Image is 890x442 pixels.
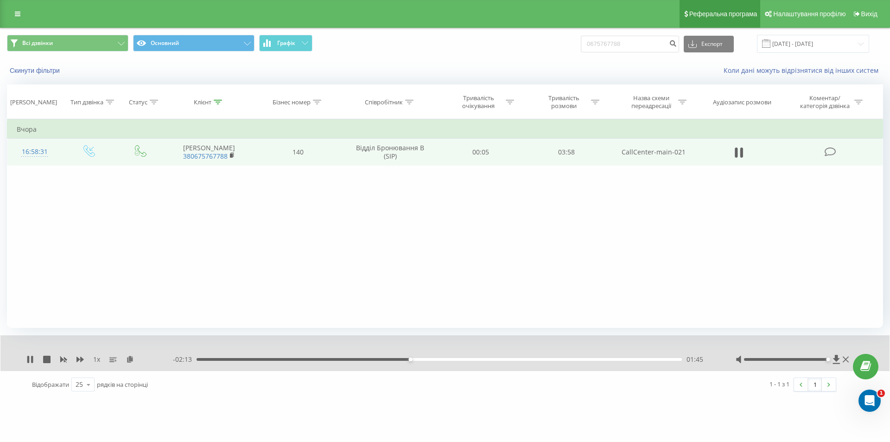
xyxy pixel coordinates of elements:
div: Accessibility label [408,358,412,361]
td: [PERSON_NAME] [165,139,254,166]
button: Всі дзвінки [7,35,128,51]
td: Відділ Бронювання B (SIP) [342,139,438,166]
iframe: Intercom live chat [858,390,881,412]
span: Реферальна програма [689,10,757,18]
button: Основний [133,35,254,51]
div: Тривалість розмови [539,94,589,110]
span: Всі дзвінки [22,39,53,47]
div: Співробітник [365,98,403,106]
button: Графік [259,35,312,51]
div: Тривалість очікування [454,94,503,110]
div: Клієнт [194,98,211,106]
div: Accessibility label [826,358,830,361]
span: Налаштування профілю [773,10,845,18]
span: 1 [877,390,885,397]
td: CallCenter-main-021 [609,139,698,166]
a: 1 [808,378,822,391]
div: Назва схеми переадресації [626,94,676,110]
button: Експорт [684,36,734,52]
div: Коментар/категорія дзвінка [798,94,852,110]
div: 25 [76,380,83,389]
td: 140 [254,139,343,166]
td: 00:05 [438,139,523,166]
div: 16:58:31 [17,143,53,161]
td: Вчора [7,120,883,139]
div: Аудіозапис розмови [713,98,771,106]
span: Відображати [32,380,69,389]
td: 03:58 [523,139,609,166]
div: Тип дзвінка [70,98,103,106]
button: Скинути фільтри [7,66,64,75]
input: Пошук за номером [581,36,679,52]
a: Коли дані можуть відрізнятися вiд інших систем [724,66,883,75]
span: Вихід [861,10,877,18]
span: Графік [277,40,295,46]
div: [PERSON_NAME] [10,98,57,106]
span: 1 x [93,355,100,364]
div: Бізнес номер [273,98,311,106]
div: 1 - 1 з 1 [769,379,789,389]
span: - 02:13 [173,355,197,364]
div: Статус [129,98,147,106]
a: 380675767788 [183,152,228,160]
span: рядків на сторінці [97,380,148,389]
span: 01:45 [687,355,703,364]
